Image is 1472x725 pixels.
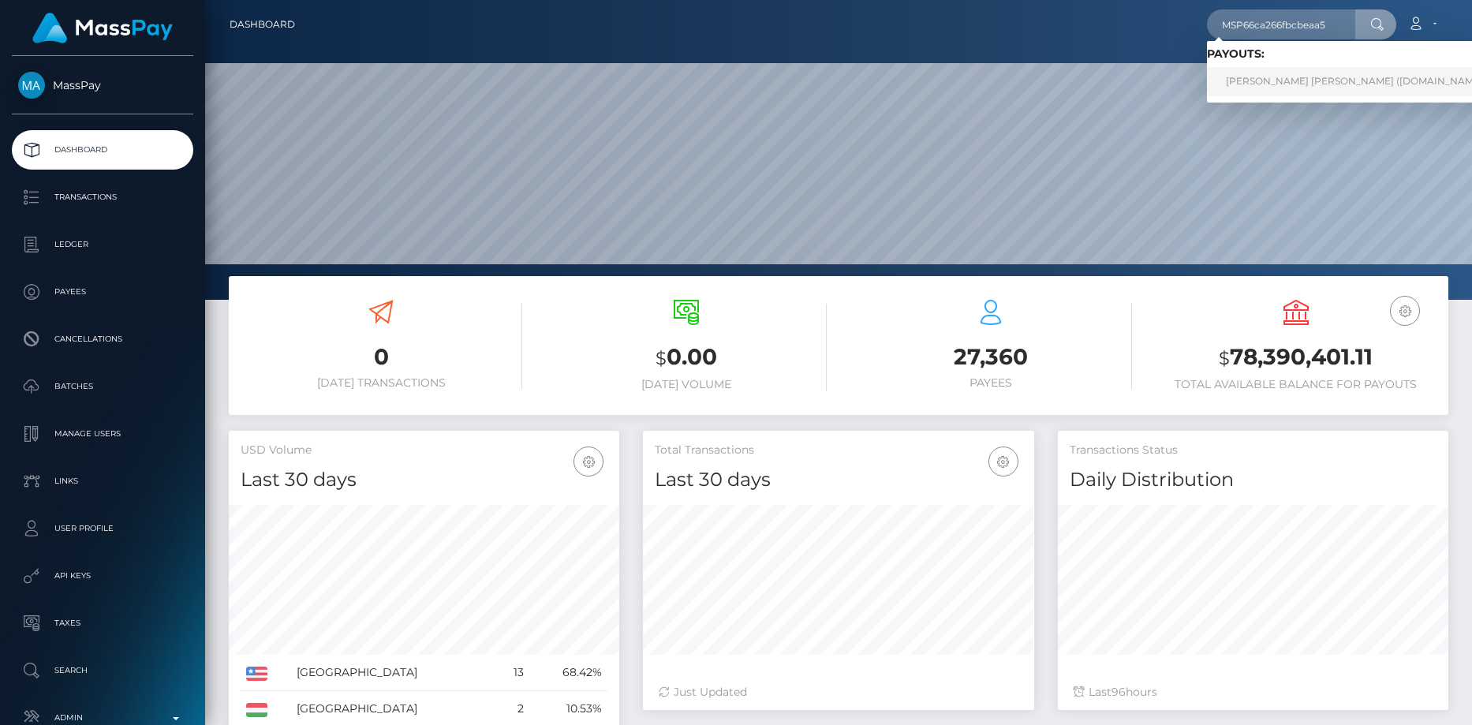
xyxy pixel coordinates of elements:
[1156,378,1437,391] h6: Total Available Balance for Payouts
[246,667,267,681] img: US.png
[1070,466,1437,494] h4: Daily Distribution
[230,8,295,41] a: Dashboard
[12,272,193,312] a: Payees
[1074,684,1433,701] div: Last hours
[32,13,173,43] img: MassPay Logo
[1111,685,1126,699] span: 96
[659,684,1018,701] div: Just Updated
[18,517,187,540] p: User Profile
[546,342,828,374] h3: 0.00
[241,466,607,494] h4: Last 30 days
[850,376,1132,390] h6: Payees
[241,443,607,458] h5: USD Volume
[12,367,193,406] a: Batches
[18,233,187,256] p: Ledger
[12,78,193,92] span: MassPay
[18,138,187,162] p: Dashboard
[18,280,187,304] p: Payees
[18,72,45,99] img: MassPay
[18,611,187,635] p: Taxes
[291,655,496,691] td: [GEOGRAPHIC_DATA]
[12,651,193,690] a: Search
[241,342,522,372] h3: 0
[655,466,1022,494] h4: Last 30 days
[18,564,187,588] p: API Keys
[1070,443,1437,458] h5: Transactions Status
[12,178,193,217] a: Transactions
[529,655,608,691] td: 68.42%
[246,703,267,717] img: HU.png
[546,378,828,391] h6: [DATE] Volume
[1156,342,1437,374] h3: 78,390,401.11
[18,469,187,493] p: Links
[655,443,1022,458] h5: Total Transactions
[18,327,187,351] p: Cancellations
[12,320,193,359] a: Cancellations
[18,422,187,446] p: Manage Users
[1219,347,1230,369] small: $
[12,509,193,548] a: User Profile
[12,130,193,170] a: Dashboard
[656,347,667,369] small: $
[241,376,522,390] h6: [DATE] Transactions
[1207,9,1355,39] input: Search...
[12,225,193,264] a: Ledger
[18,185,187,209] p: Transactions
[12,556,193,596] a: API Keys
[18,659,187,682] p: Search
[12,414,193,454] a: Manage Users
[850,342,1132,372] h3: 27,360
[18,375,187,398] p: Batches
[12,462,193,501] a: Links
[496,655,529,691] td: 13
[12,604,193,643] a: Taxes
